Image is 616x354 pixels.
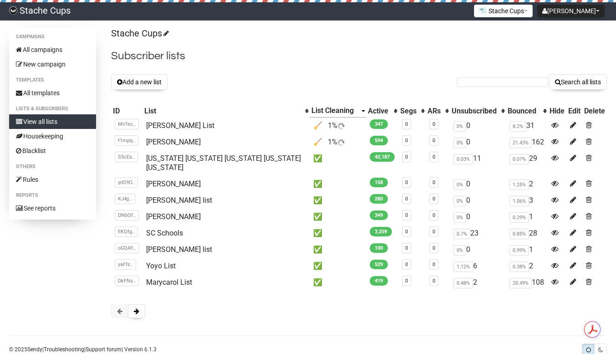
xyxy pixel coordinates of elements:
[310,274,366,291] td: ✅
[310,134,366,150] td: 🧹 1%
[450,104,506,118] th: Unsubscribed: No sort applied, activate to apply an ascending sort
[509,121,526,132] span: 8.2%
[537,5,605,17] button: [PERSON_NAME]
[9,129,96,144] a: Housekeeping
[398,104,426,118] th: Segs: No sort applied, activate to apply an ascending sort
[506,118,548,134] td: 31
[453,154,473,164] span: 0.03%
[405,196,408,202] a: 0
[479,7,486,14] img: 1.png
[450,118,506,134] td: 0
[9,103,96,114] li: Lists & subscribers
[506,274,548,291] td: 108
[370,136,388,145] span: 594
[337,139,345,146] img: loader.gif
[44,346,84,353] a: Troubleshooting
[310,209,366,225] td: ✅
[27,346,42,353] a: Sendy
[115,243,139,253] span: oGQAY..
[453,121,466,132] span: 0%
[506,209,548,225] td: 1
[337,123,345,130] img: loader.gif
[9,6,17,15] img: 8653db3730727d876aa9d6134506b5c0
[450,192,506,209] td: 0
[582,104,607,118] th: Delete: No sort applied, sorting is disabled
[428,107,441,116] div: ARs
[368,107,389,116] div: Active
[370,243,388,253] span: 100
[548,104,566,118] th: Hide: No sort applied, sorting is disabled
[433,245,435,251] a: 0
[115,119,139,129] span: MvTec..
[453,180,466,190] span: 0%
[509,154,529,164] span: 0.07%
[453,212,466,223] span: 0%
[433,180,435,185] a: 0
[370,276,388,286] span: 419
[453,262,473,272] span: 1.12%
[310,258,366,274] td: ✅
[405,278,408,284] a: 0
[144,107,300,116] div: List
[433,196,435,202] a: 0
[506,241,548,258] td: 1
[405,229,408,235] a: 0
[450,134,506,150] td: 0
[115,210,139,221] span: DNbOf..
[474,5,533,17] button: Stache Cups
[433,278,435,284] a: 0
[506,192,548,209] td: 3
[509,278,532,288] span: 20.49%
[450,274,506,291] td: 2
[506,104,548,118] th: Bounced: No sort applied, activate to apply an ascending sort
[9,114,96,129] a: View all lists
[9,190,96,201] li: Reports
[9,57,96,72] a: New campaign
[400,107,417,116] div: Segs
[509,229,529,239] span: 0.85%
[111,48,607,64] h2: Subscriber lists
[506,134,548,150] td: 162
[111,28,168,39] a: Stache Cups
[86,346,122,353] a: Support forum
[113,107,141,116] div: ID
[115,259,136,270] span: yaFfs..
[370,119,388,129] span: 347
[453,196,466,206] span: 0%
[370,227,392,236] span: 3,259
[453,245,466,256] span: 0%
[506,176,548,192] td: 2
[450,258,506,274] td: 6
[506,225,548,241] td: 28
[568,107,580,116] div: Edit
[370,178,388,187] span: 158
[310,176,366,192] td: ✅
[9,144,96,158] a: Blacklist
[366,104,398,118] th: Active: No sort applied, activate to apply an ascending sort
[115,135,138,146] span: f1mpq..
[584,107,605,116] div: Delete
[508,107,539,116] div: Bounced
[509,138,532,148] span: 21.43%
[452,107,497,116] div: Unsubscribed
[146,245,212,254] a: [PERSON_NAME] list
[310,118,366,134] td: 🧹 1%
[426,104,450,118] th: ARs: No sort applied, activate to apply an ascending sort
[549,74,607,90] button: Search all lists
[566,104,582,118] th: Edit: No sort applied, sorting is disabled
[450,241,506,258] td: 0
[405,138,408,144] a: 0
[9,201,96,215] a: See reports
[9,86,96,100] a: All templates
[9,31,96,42] li: Campaigns
[405,180,408,185] a: 0
[509,180,529,190] span: 1.25%
[506,150,548,176] td: 29
[453,278,473,288] span: 0.48%
[310,192,366,209] td: ✅
[146,154,301,172] a: [US_STATE] [US_STATE] [US_STATE] [US_STATE] [US_STATE]
[370,210,388,220] span: 349
[450,225,506,241] td: 23
[453,138,466,148] span: 0%
[405,262,408,267] a: 0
